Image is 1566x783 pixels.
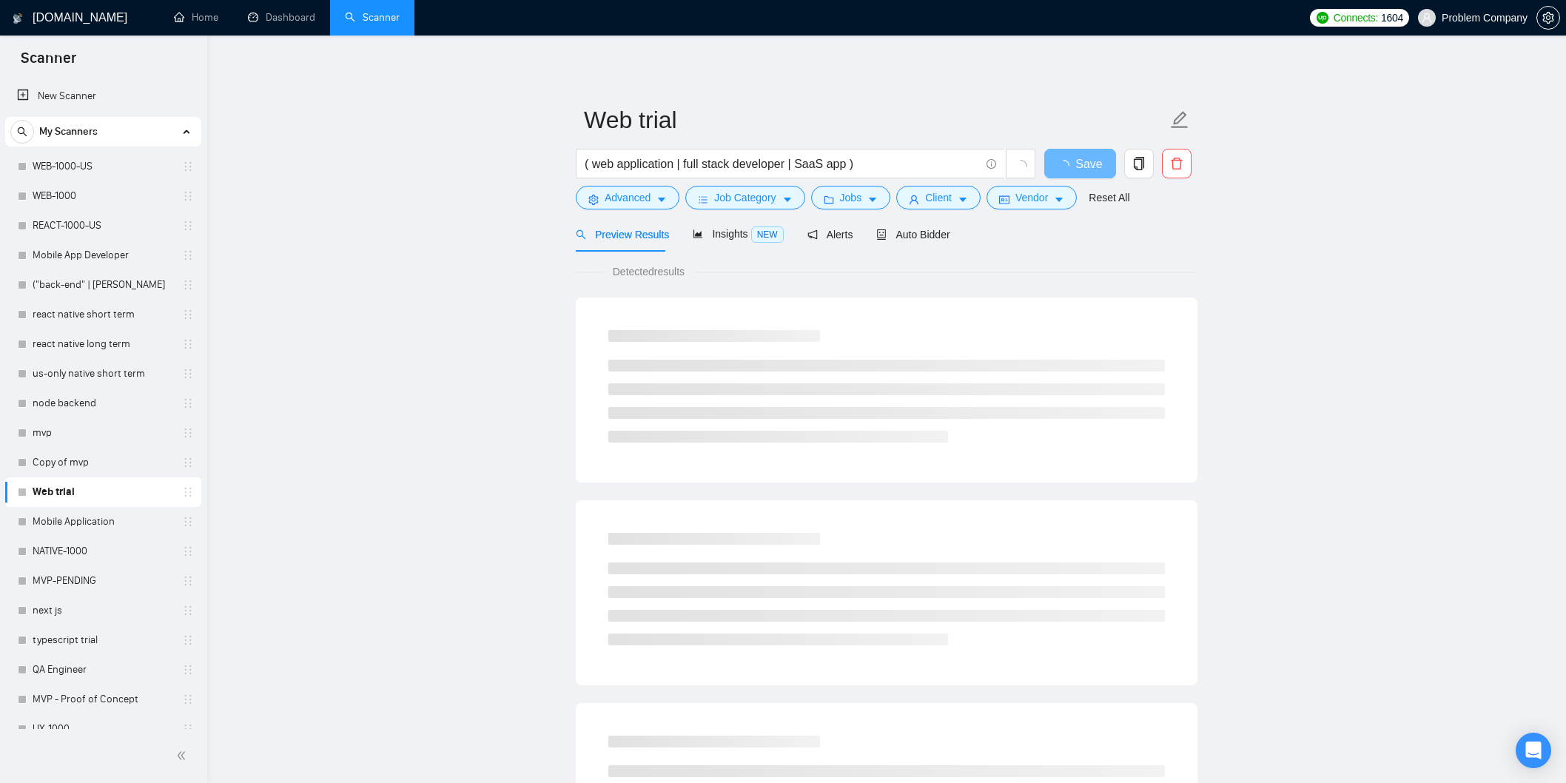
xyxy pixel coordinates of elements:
[1044,149,1116,178] button: Save
[248,11,315,24] a: dashboardDashboard
[987,186,1077,209] button: idcardVendorcaret-down
[182,545,194,557] span: holder
[33,359,173,389] a: us-only native short term
[10,120,34,144] button: search
[33,448,173,477] a: Copy of mvp
[17,81,189,111] a: New Scanner
[33,507,173,537] a: Mobile Application
[11,127,33,137] span: search
[13,7,23,30] img: logo
[182,457,194,468] span: holder
[182,309,194,320] span: holder
[182,338,194,350] span: holder
[1075,155,1102,173] span: Save
[876,229,887,240] span: robot
[182,161,194,172] span: holder
[182,486,194,498] span: holder
[9,47,88,78] span: Scanner
[1163,157,1191,170] span: delete
[176,748,191,763] span: double-left
[987,159,996,169] span: info-circle
[824,194,834,205] span: folder
[1317,12,1328,24] img: upwork-logo.png
[999,194,1009,205] span: idcard
[182,723,194,735] span: holder
[33,181,173,211] a: WEB-1000
[182,575,194,587] span: holder
[33,714,173,744] a: UX-1000
[1058,160,1075,172] span: loading
[33,596,173,625] a: next js
[33,655,173,685] a: QA Engineer
[585,155,980,173] input: Search Freelance Jobs...
[182,427,194,439] span: holder
[1334,10,1378,26] span: Connects:
[33,537,173,566] a: NATIVE-1000
[33,477,173,507] a: Web trial
[33,625,173,655] a: typescript trial
[33,152,173,181] a: WEB-1000-US
[925,189,952,206] span: Client
[1124,149,1154,178] button: copy
[182,368,194,380] span: holder
[807,229,818,240] span: notification
[811,186,891,209] button: folderJobscaret-down
[807,229,853,241] span: Alerts
[1536,6,1560,30] button: setting
[182,516,194,528] span: holder
[33,389,173,418] a: node backend
[1537,12,1559,24] span: setting
[751,226,784,243] span: NEW
[602,263,695,280] span: Detected results
[182,634,194,646] span: holder
[1089,189,1129,206] a: Reset All
[1125,157,1153,170] span: copy
[1381,10,1403,26] span: 1604
[33,418,173,448] a: mvp
[33,329,173,359] a: react native long term
[345,11,400,24] a: searchScanner
[5,81,201,111] li: New Scanner
[182,693,194,705] span: holder
[685,186,804,209] button: barsJob Categorycaret-down
[1536,12,1560,24] a: setting
[714,189,776,206] span: Job Category
[182,220,194,232] span: holder
[33,566,173,596] a: MVP-PENDING
[876,229,950,241] span: Auto Bidder
[840,189,862,206] span: Jobs
[33,300,173,329] a: react native short term
[576,229,669,241] span: Preview Results
[1162,149,1192,178] button: delete
[33,685,173,714] a: MVP - Proof of Concept
[1015,189,1048,206] span: Vendor
[576,186,679,209] button: settingAdvancedcaret-down
[1516,733,1551,768] div: Open Intercom Messenger
[698,194,708,205] span: bars
[33,241,173,270] a: Mobile App Developer
[182,279,194,291] span: holder
[1170,110,1189,130] span: edit
[588,194,599,205] span: setting
[576,229,586,240] span: search
[174,11,218,24] a: homeHome
[182,190,194,202] span: holder
[909,194,919,205] span: user
[182,605,194,616] span: holder
[867,194,878,205] span: caret-down
[182,664,194,676] span: holder
[33,211,173,241] a: REACT-1000-US
[584,101,1167,138] input: Scanner name...
[1422,13,1432,23] span: user
[958,194,968,205] span: caret-down
[782,194,793,205] span: caret-down
[896,186,981,209] button: userClientcaret-down
[656,194,667,205] span: caret-down
[693,229,703,239] span: area-chart
[605,189,651,206] span: Advanced
[39,117,98,147] span: My Scanners
[33,270,173,300] a: ("back-end" | [PERSON_NAME]
[182,249,194,261] span: holder
[693,228,783,240] span: Insights
[182,397,194,409] span: holder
